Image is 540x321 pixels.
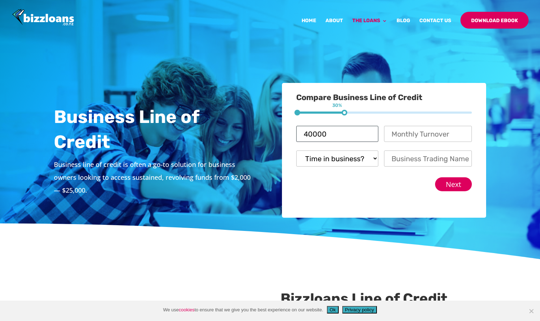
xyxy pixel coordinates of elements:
[460,12,529,29] a: Download Ebook
[397,18,410,35] a: Blog
[419,18,451,35] a: Contact Us
[332,103,342,108] span: 30%
[54,104,258,158] h1: Business Line of Credit
[281,288,463,313] h2: Bizzloans Line of Credit
[435,177,472,191] input: Next
[384,126,472,142] input: Monthly Turnover
[384,150,472,167] input: Business Trading Name
[296,94,472,105] h3: Compare Business Line of Credit
[54,158,258,197] p: Business line of credit is often a go-to solution for business owners looking to access sustained...
[296,126,378,142] input: How Much Do You Want to Apply For?
[12,9,74,26] img: Bizzloans New Zealand
[163,306,323,313] span: We use to ensure that we give you the best experience on our website.
[179,307,195,312] a: cookies
[302,18,316,35] a: Home
[528,307,535,315] span: No
[342,306,377,313] button: Privacy policy
[327,306,339,313] button: Ok
[325,18,343,35] a: About
[352,18,387,35] a: The Loans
